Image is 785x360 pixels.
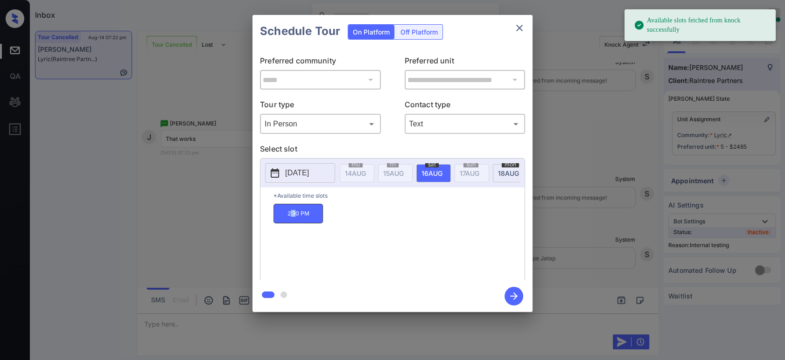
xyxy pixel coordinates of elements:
span: 18 AUG [498,169,519,177]
div: Off Platform [396,25,442,39]
div: Text [407,116,523,132]
div: date-select [416,164,451,182]
button: close [510,19,529,37]
p: Tour type [260,99,381,114]
div: date-select [493,164,527,182]
div: In Person [262,116,378,132]
span: sat [425,162,439,167]
button: [DATE] [265,163,335,183]
p: Preferred unit [405,55,526,70]
p: *Available time slots [273,187,525,204]
p: Preferred community [260,55,381,70]
p: Select slot [260,143,525,158]
p: [DATE] [285,167,309,179]
p: 2:30 PM [273,204,323,223]
div: On Platform [348,25,394,39]
span: 16 AUG [421,169,442,177]
p: Contact type [405,99,526,114]
div: Available slots fetched from knock successfully [634,12,768,38]
span: mon [502,162,519,167]
h2: Schedule Tour [252,15,348,48]
button: btn-next [499,284,529,308]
